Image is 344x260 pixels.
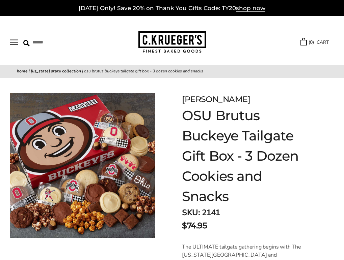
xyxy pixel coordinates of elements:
span: OSU Brutus Buckeye Tailgate Gift Box - 3 Dozen Cookies and Snacks [84,68,203,74]
img: OSU Brutus Buckeye Tailgate Gift Box - 3 Dozen Cookies and Snacks [10,93,155,238]
span: shop now [236,5,265,12]
button: Open navigation [10,39,18,45]
a: (0) CART [300,38,329,46]
span: $74.95 [182,220,207,232]
a: Home [17,68,28,74]
a: [US_STATE] State Collection [31,68,81,74]
div: [PERSON_NAME] [182,93,310,105]
strong: SKU: [182,207,200,218]
input: Search [23,37,87,47]
a: [DATE] Only! Save 20% on Thank You Gifts Code: TY20shop now [79,5,265,12]
img: C.KRUEGER'S [138,31,206,53]
img: Search [23,40,30,46]
nav: breadcrumbs [17,68,327,75]
span: 2141 [202,207,220,218]
h1: OSU Brutus Buckeye Tailgate Gift Box - 3 Dozen Cookies and Snacks [182,105,310,206]
span: | [29,68,30,74]
span: | [82,68,83,74]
